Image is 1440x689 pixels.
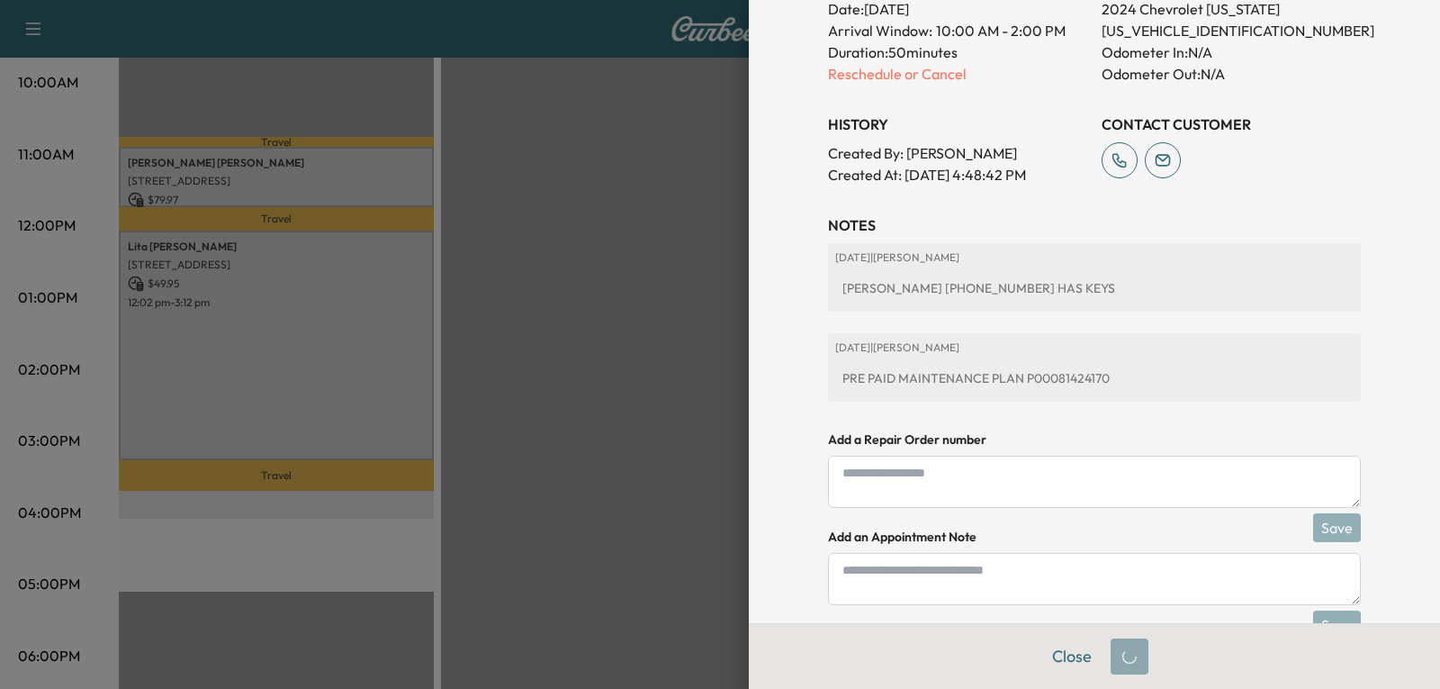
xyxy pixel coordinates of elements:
p: [US_VEHICLE_IDENTIFICATION_NUMBER] [1102,20,1361,41]
p: Created At : [DATE] 4:48:42 PM [828,164,1087,186]
h4: Add a Repair Order number [828,431,1361,449]
p: Created By : [PERSON_NAME] [828,142,1087,164]
p: Reschedule or Cancel [828,63,1087,85]
p: Odometer Out: N/A [1102,63,1361,85]
div: PRE PAID MAINTENANCE PLAN P00081424170 [835,362,1354,394]
h4: Add an Appointment Note [828,528,1361,546]
p: [DATE] | [PERSON_NAME] [835,250,1354,265]
h3: NOTES [828,214,1361,236]
button: Close [1040,639,1103,675]
h3: CONTACT CUSTOMER [1102,113,1361,135]
p: Duration: 50 minutes [828,41,1087,63]
h3: History [828,113,1087,135]
div: [PERSON_NAME] [PHONE_NUMBER] HAS KEYS [835,272,1354,304]
p: Odometer In: N/A [1102,41,1361,63]
p: Arrival Window: [828,20,1087,41]
p: [DATE] | [PERSON_NAME] [835,340,1354,355]
span: 10:00 AM - 2:00 PM [936,20,1066,41]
